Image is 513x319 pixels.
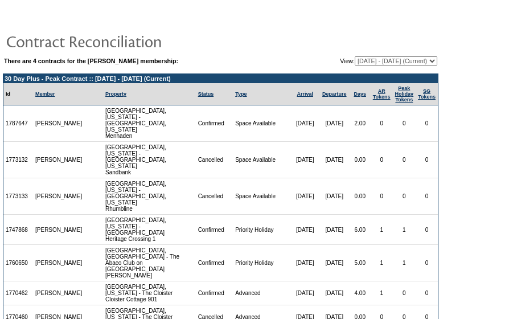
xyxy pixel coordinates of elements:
[233,142,290,178] td: Space Available
[235,91,247,97] a: Type
[395,85,414,103] a: Peak HolidayTokens
[103,281,196,305] td: [GEOGRAPHIC_DATA], [US_STATE] - The Cloister Cloister Cottage 901
[416,105,438,142] td: 0
[290,178,319,215] td: [DATE]
[371,178,393,215] td: 0
[6,30,233,52] img: pgTtlContractReconciliation.gif
[198,91,214,97] a: Status
[290,105,319,142] td: [DATE]
[393,178,416,215] td: 0
[196,105,233,142] td: Confirmed
[196,215,233,245] td: Confirmed
[33,281,85,305] td: [PERSON_NAME]
[233,105,290,142] td: Space Available
[3,105,33,142] td: 1787647
[282,56,437,66] td: View:
[371,281,393,305] td: 1
[103,178,196,215] td: [GEOGRAPHIC_DATA], [US_STATE] - [GEOGRAPHIC_DATA], [US_STATE] Rhumbline
[393,105,416,142] td: 0
[416,215,438,245] td: 0
[196,178,233,215] td: Cancelled
[354,91,366,97] a: Days
[319,281,350,305] td: [DATE]
[350,142,371,178] td: 0.00
[33,245,85,281] td: [PERSON_NAME]
[416,142,438,178] td: 0
[233,178,290,215] td: Space Available
[103,245,196,281] td: [GEOGRAPHIC_DATA], [GEOGRAPHIC_DATA] - The Abaco Club on [GEOGRAPHIC_DATA] [PERSON_NAME]
[233,215,290,245] td: Priority Holiday
[371,215,393,245] td: 1
[3,281,33,305] td: 1770462
[319,245,350,281] td: [DATE]
[350,281,371,305] td: 4.00
[233,245,290,281] td: Priority Holiday
[322,91,347,97] a: Departure
[393,245,416,281] td: 1
[350,105,371,142] td: 2.00
[297,91,313,97] a: Arrival
[290,281,319,305] td: [DATE]
[105,91,126,97] a: Property
[103,105,196,142] td: [GEOGRAPHIC_DATA], [US_STATE] - [GEOGRAPHIC_DATA], [US_STATE] Menhaden
[3,83,33,105] td: Id
[393,215,416,245] td: 1
[416,178,438,215] td: 0
[371,245,393,281] td: 1
[33,105,85,142] td: [PERSON_NAME]
[290,215,319,245] td: [DATE]
[393,142,416,178] td: 0
[4,58,178,64] b: There are 4 contracts for the [PERSON_NAME] membership:
[416,281,438,305] td: 0
[3,215,33,245] td: 1747868
[416,245,438,281] td: 0
[319,105,350,142] td: [DATE]
[350,245,371,281] td: 5.00
[319,142,350,178] td: [DATE]
[103,142,196,178] td: [GEOGRAPHIC_DATA], [US_STATE] - [GEOGRAPHIC_DATA], [US_STATE] Sandbank
[373,88,391,100] a: ARTokens
[196,245,233,281] td: Confirmed
[290,142,319,178] td: [DATE]
[290,245,319,281] td: [DATE]
[319,178,350,215] td: [DATE]
[393,281,416,305] td: 0
[371,105,393,142] td: 0
[103,215,196,245] td: [GEOGRAPHIC_DATA], [US_STATE] - [GEOGRAPHIC_DATA] Heritage Crossing 1
[196,281,233,305] td: Confirmed
[371,142,393,178] td: 0
[33,178,85,215] td: [PERSON_NAME]
[3,178,33,215] td: 1773133
[233,281,290,305] td: Advanced
[3,74,438,83] td: 30 Day Plus - Peak Contract :: [DATE] - [DATE] (Current)
[350,215,371,245] td: 6.00
[33,215,85,245] td: [PERSON_NAME]
[3,245,33,281] td: 1760650
[350,178,371,215] td: 0.00
[35,91,55,97] a: Member
[33,142,85,178] td: [PERSON_NAME]
[196,142,233,178] td: Cancelled
[3,142,33,178] td: 1773132
[418,88,436,100] a: SGTokens
[319,215,350,245] td: [DATE]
